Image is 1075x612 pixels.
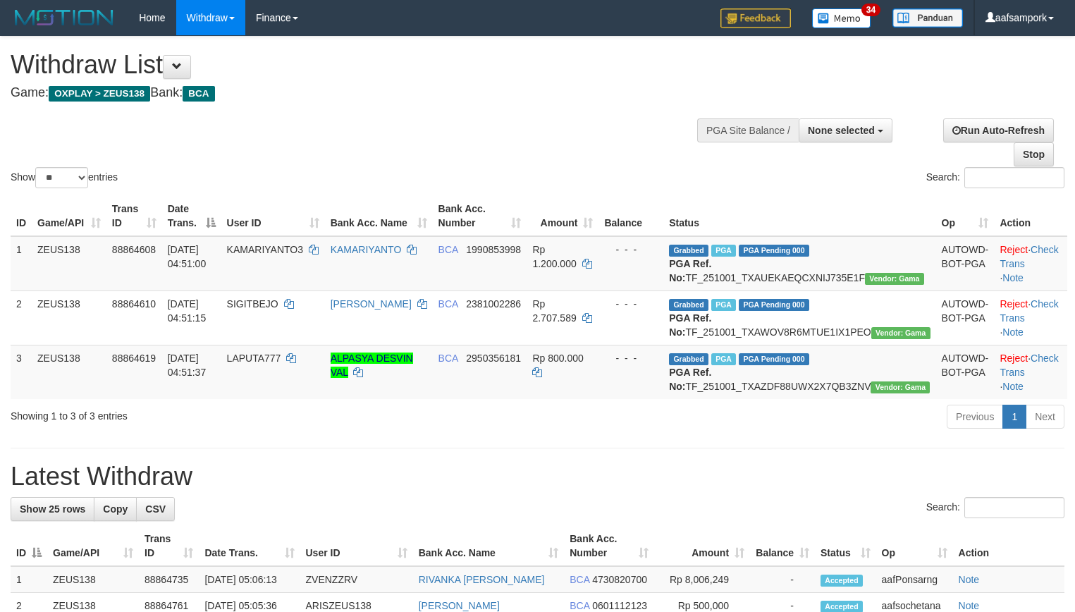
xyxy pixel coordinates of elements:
[466,353,521,364] span: Copy 2950356181 to clipboard
[697,118,799,142] div: PGA Site Balance /
[669,299,708,311] span: Grabbed
[136,497,175,521] a: CSV
[145,503,166,515] span: CSV
[1002,381,1024,392] a: Note
[300,566,413,593] td: ZVENZZRV
[103,503,128,515] span: Copy
[815,526,876,566] th: Status: activate to sort column ascending
[654,526,750,566] th: Amount: activate to sort column ascending
[598,196,663,236] th: Balance
[106,196,162,236] th: Trans ID: activate to sort column ascending
[1026,405,1064,429] a: Next
[11,566,47,593] td: 1
[669,367,711,392] b: PGA Ref. No:
[139,566,199,593] td: 88864735
[419,600,500,611] a: [PERSON_NAME]
[1000,353,1028,364] a: Reject
[532,298,576,324] span: Rp 2.707.589
[936,236,995,291] td: AUTOWD-BOT-PGA
[964,167,1064,188] input: Search:
[570,600,589,611] span: BCA
[821,575,863,587] span: Accepted
[663,290,935,345] td: TF_251001_TXAWOV8R6MTUE1IX1PEO
[1000,298,1058,324] a: Check Trans
[959,600,980,611] a: Note
[11,526,47,566] th: ID: activate to sort column descending
[11,7,118,28] img: MOTION_logo.png
[994,345,1067,399] td: · ·
[892,8,963,27] img: panduan.png
[953,526,1064,566] th: Action
[936,196,995,236] th: Op: activate to sort column ascending
[11,236,32,291] td: 1
[964,497,1064,518] input: Search:
[32,290,106,345] td: ZEUS138
[20,503,85,515] span: Show 25 rows
[466,298,521,310] span: Copy 2381002286 to clipboard
[94,497,137,521] a: Copy
[11,403,437,423] div: Showing 1 to 3 of 3 entries
[11,51,703,79] h1: Withdraw List
[221,196,325,236] th: User ID: activate to sort column ascending
[162,196,221,236] th: Date Trans.: activate to sort column descending
[1002,272,1024,283] a: Note
[11,196,32,236] th: ID
[11,497,94,521] a: Show 25 rows
[711,299,736,311] span: Marked by aaftanly
[168,298,207,324] span: [DATE] 04:51:15
[227,353,281,364] span: LAPUTA777
[532,353,583,364] span: Rp 800.000
[112,244,156,255] span: 88864608
[11,345,32,399] td: 3
[663,196,935,236] th: Status
[861,4,880,16] span: 34
[936,345,995,399] td: AUTOWD-BOT-PGA
[711,245,736,257] span: Marked by aaftanly
[1000,244,1028,255] a: Reject
[183,86,214,102] span: BCA
[947,405,1003,429] a: Previous
[47,526,139,566] th: Game/API: activate to sort column ascending
[1000,298,1028,310] a: Reject
[871,327,930,339] span: Vendor URL: https://trx31.1velocity.biz
[325,196,433,236] th: Bank Acc. Name: activate to sort column ascending
[994,236,1067,291] td: · ·
[871,381,930,393] span: Vendor URL: https://trx31.1velocity.biz
[959,574,980,585] a: Note
[592,600,647,611] span: Copy 0601112123 to clipboard
[49,86,150,102] span: OXPLAY > ZEUS138
[331,244,402,255] a: KAMARIYANTO
[11,167,118,188] label: Show entries
[926,167,1064,188] label: Search:
[799,118,892,142] button: None selected
[994,290,1067,345] td: · ·
[663,345,935,399] td: TF_251001_TXAZDF88UWX2X7QB3ZNV
[227,244,303,255] span: KAMARIYANTO3
[1014,142,1054,166] a: Stop
[168,244,207,269] span: [DATE] 04:51:00
[750,566,815,593] td: -
[865,273,924,285] span: Vendor URL: https://trx31.1velocity.biz
[438,244,458,255] span: BCA
[564,526,653,566] th: Bank Acc. Number: activate to sort column ascending
[35,167,88,188] select: Showentries
[750,526,815,566] th: Balance: activate to sort column ascending
[936,290,995,345] td: AUTOWD-BOT-PGA
[32,196,106,236] th: Game/API: activate to sort column ascending
[199,526,300,566] th: Date Trans.: activate to sort column ascending
[1002,326,1024,338] a: Note
[994,196,1067,236] th: Action
[413,526,565,566] th: Bank Acc. Name: activate to sort column ascending
[466,244,521,255] span: Copy 1990853998 to clipboard
[669,245,708,257] span: Grabbed
[139,526,199,566] th: Trans ID: activate to sort column ascending
[739,245,809,257] span: PGA Pending
[11,463,1064,491] h1: Latest Withdraw
[739,299,809,311] span: PGA Pending
[1000,353,1058,378] a: Check Trans
[331,298,412,310] a: [PERSON_NAME]
[438,353,458,364] span: BCA
[876,526,953,566] th: Op: activate to sort column ascending
[604,351,658,365] div: - - -
[570,574,589,585] span: BCA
